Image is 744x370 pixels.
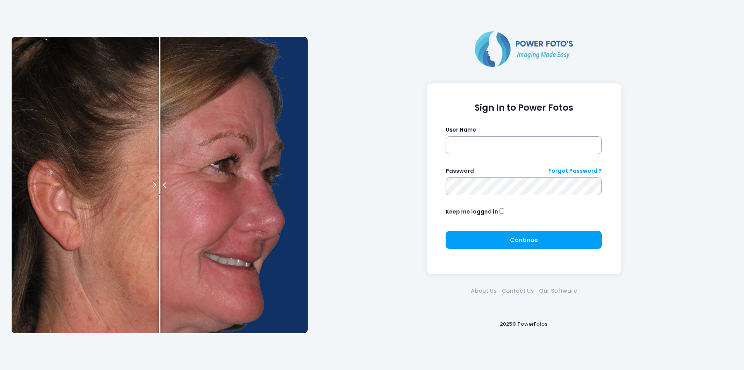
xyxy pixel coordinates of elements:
[536,287,579,295] a: Our Software
[548,167,602,175] a: Forgot Password ?
[468,287,499,295] a: About Us
[446,126,476,134] label: User Name
[446,102,602,113] h1: Sign In to Power Fotos
[510,236,538,244] span: Continue
[499,287,536,295] a: Contact Us
[315,307,732,340] div: 2025© PowerFotos
[446,231,602,249] button: Continue
[446,167,474,175] label: Password
[472,30,576,68] img: Logo
[446,208,498,216] label: Keep me logged in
